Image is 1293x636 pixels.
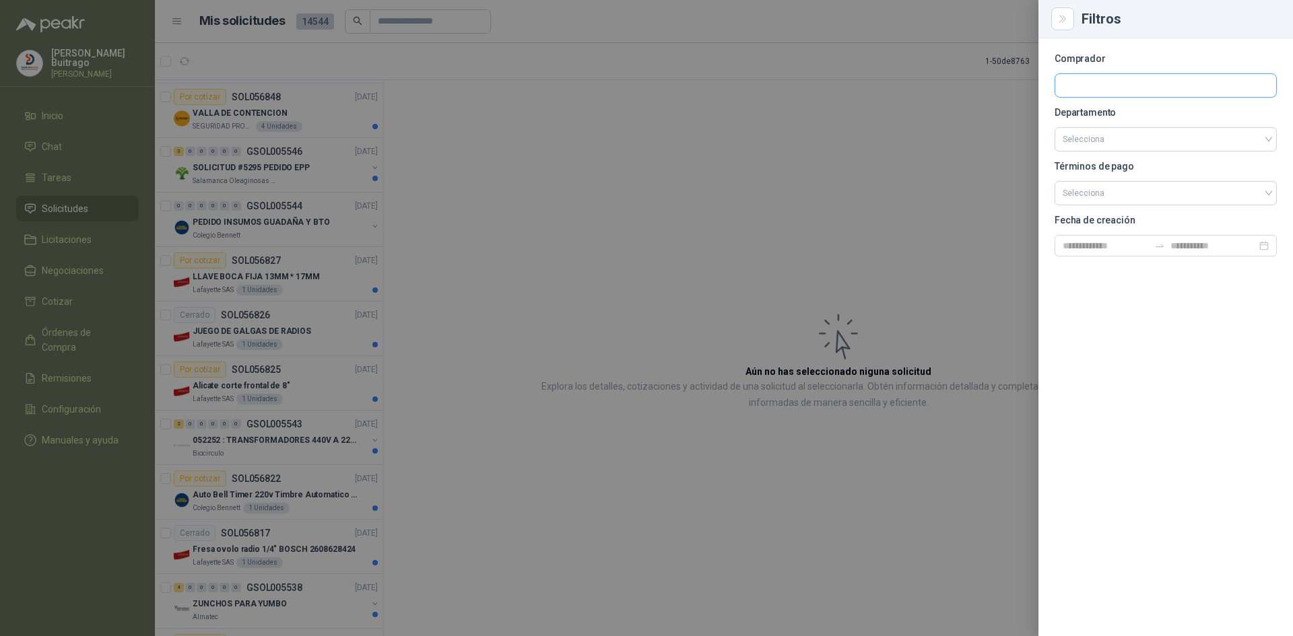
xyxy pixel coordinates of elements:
[1055,216,1277,224] p: Fecha de creación
[1055,11,1071,27] button: Close
[1055,108,1277,116] p: Departamento
[1154,240,1165,251] span: swap-right
[1154,240,1165,251] span: to
[1055,55,1277,63] p: Comprador
[1055,162,1277,170] p: Términos de pago
[1082,12,1277,26] div: Filtros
